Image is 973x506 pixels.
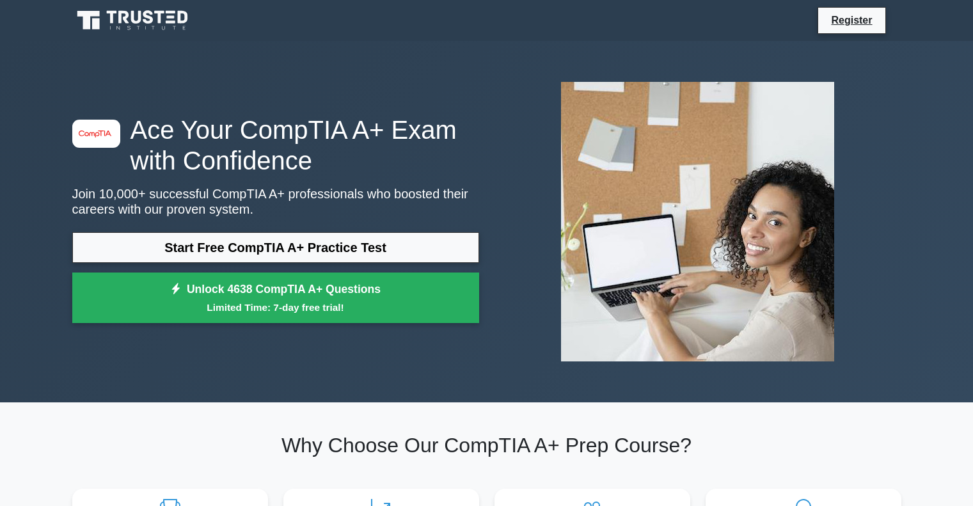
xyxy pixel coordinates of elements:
a: Unlock 4638 CompTIA A+ QuestionsLimited Time: 7-day free trial! [72,273,479,324]
a: Start Free CompTIA A+ Practice Test [72,232,479,263]
h1: Ace Your CompTIA A+ Exam with Confidence [72,115,479,176]
h2: Why Choose Our CompTIA A+ Prep Course? [72,433,901,457]
a: Register [823,12,880,28]
p: Join 10,000+ successful CompTIA A+ professionals who boosted their careers with our proven system. [72,186,479,217]
small: Limited Time: 7-day free trial! [88,300,463,315]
